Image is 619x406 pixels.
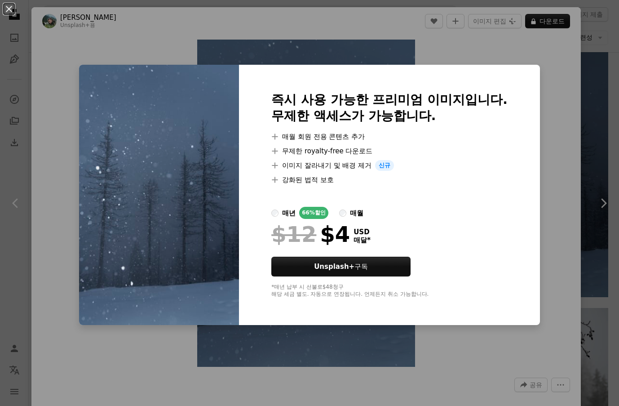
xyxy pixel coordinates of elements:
strong: Unsplash+ [314,263,354,271]
li: 무제한 royalty-free 다운로드 [271,146,508,156]
input: 매월 [339,210,346,217]
div: 매월 [350,208,363,219]
div: *매년 납부 시 선불로 $48 청구 해당 세금 별도. 자동으로 연장됩니다. 언제든지 취소 가능합니다. [271,284,508,298]
input: 매년66%할인 [271,210,279,217]
span: USD [354,228,371,236]
button: Unsplash+구독 [271,257,411,277]
span: 신규 [375,160,394,171]
li: 매월 회원 전용 콘텐츠 추가 [271,131,508,142]
h2: 즉시 사용 가능한 프리미엄 이미지입니다. 무제한 액세스가 가능합니다. [271,92,508,124]
span: $12 [271,223,316,246]
li: 이미지 잘라내기 및 배경 제거 [271,160,508,171]
li: 강화된 법적 보호 [271,174,508,185]
div: $4 [271,223,350,246]
img: premium_photo-1711572323813-ba85b8aa94db [79,65,239,325]
div: 매년 [282,208,296,219]
div: 66% 할인 [299,207,328,219]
